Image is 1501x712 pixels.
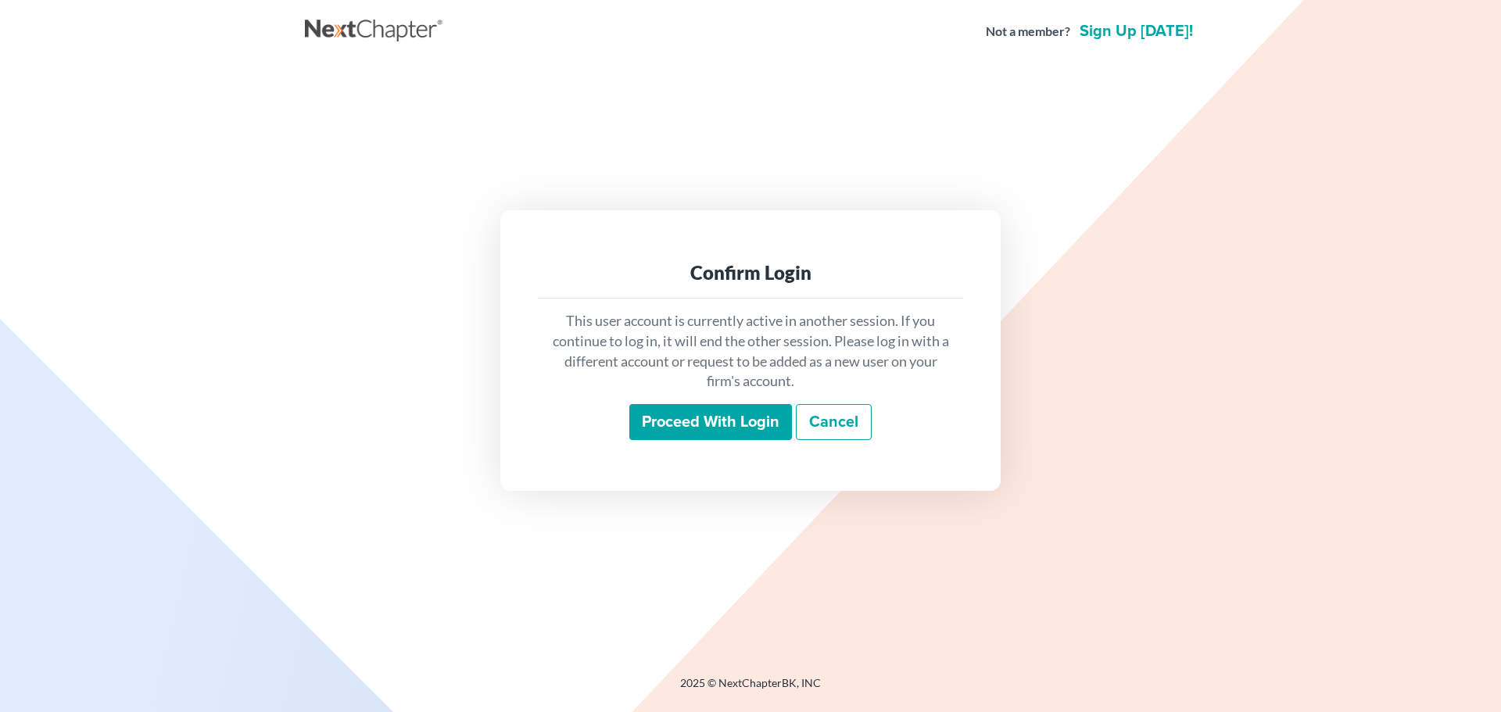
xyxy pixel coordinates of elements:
[629,404,792,440] input: Proceed with login
[986,23,1070,41] strong: Not a member?
[1076,23,1196,39] a: Sign up [DATE]!
[796,404,872,440] a: Cancel
[550,311,951,392] p: This user account is currently active in another session. If you continue to log in, it will end ...
[305,675,1196,703] div: 2025 © NextChapterBK, INC
[550,260,951,285] div: Confirm Login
